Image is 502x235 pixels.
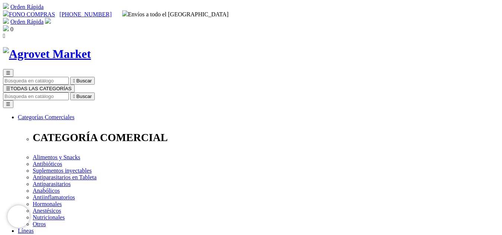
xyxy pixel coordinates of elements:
[33,174,97,180] a: Antiparasitarios en Tableta
[3,18,9,24] img: shopping-cart.svg
[33,194,75,200] a: Antiinflamatorios
[33,208,61,214] a: Anestésicos
[3,100,13,108] button: ☰
[3,25,9,31] img: shopping-bag.svg
[73,94,75,99] i: 
[7,205,30,228] iframe: Brevo live chat
[18,114,74,120] a: Categorías Comerciales
[3,92,69,100] input: Buscar
[3,3,9,9] img: shopping-cart.svg
[70,92,95,100] button:  Buscar
[6,70,10,76] span: ☰
[33,131,499,144] p: CATEGORÍA COMERCIAL
[3,33,5,39] i: 
[45,18,51,24] img: user.svg
[3,47,91,61] img: Agrovet Market
[122,11,229,17] span: Envíos a todo el [GEOGRAPHIC_DATA]
[18,228,34,234] a: Líneas
[73,78,75,84] i: 
[122,10,128,16] img: delivery-truck.svg
[45,19,51,25] a: Acceda a su cuenta de cliente
[3,85,75,92] button: ☰TODAS LAS CATEGORÍAS
[33,187,60,194] a: Anabólicos
[3,10,9,16] img: phone.svg
[33,161,62,167] a: Antibióticos
[33,167,92,174] a: Suplementos inyectables
[59,11,111,17] a: [PHONE_NUMBER]
[70,77,95,85] button:  Buscar
[3,11,55,17] a: FONO COMPRAS
[10,26,13,32] span: 0
[33,154,80,160] a: Alimentos y Snacks
[3,69,13,77] button: ☰
[33,214,65,221] a: Nutricionales
[33,181,71,187] a: Antiparasitarios
[10,19,43,25] a: Orden Rápida
[6,86,10,91] span: ☰
[33,221,46,227] a: Otros
[77,78,92,84] span: Buscar
[77,94,92,99] span: Buscar
[33,201,62,207] a: Hormonales
[10,4,43,10] a: Orden Rápida
[3,77,69,85] input: Buscar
